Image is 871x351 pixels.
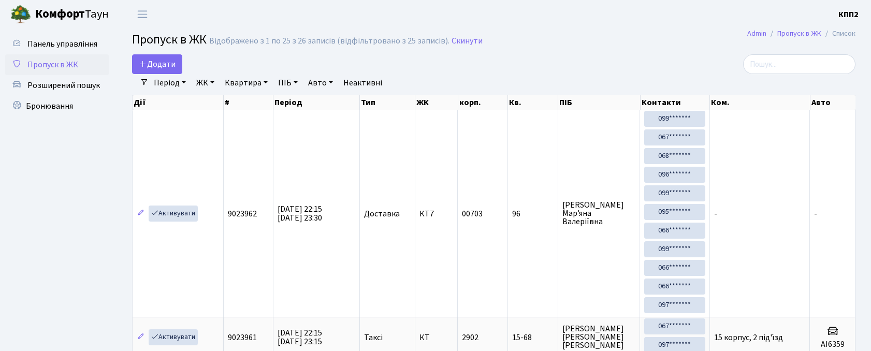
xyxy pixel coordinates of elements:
a: КПП2 [838,8,859,21]
th: Контакти [641,95,710,110]
span: Розширений пошук [27,80,100,91]
span: [PERSON_NAME] Мар'яна Валеріївна [562,201,636,226]
a: Admin [747,28,766,39]
span: КТ [419,333,453,342]
span: Пропуск в ЖК [132,31,207,49]
th: # [224,95,273,110]
span: Бронювання [26,100,73,112]
span: Панель управління [27,38,97,50]
a: ЖК [192,74,219,92]
span: - [714,208,717,220]
a: Квартира [221,74,272,92]
button: Переключити навігацію [129,6,155,23]
th: ЖК [415,95,458,110]
a: Активувати [149,206,198,222]
a: Додати [132,54,182,74]
span: - [814,208,817,220]
th: Ком. [710,95,810,110]
a: Панель управління [5,34,109,54]
span: 15-68 [512,333,554,342]
span: 00703 [462,208,483,220]
span: Пропуск в ЖК [27,59,78,70]
th: корп. [458,95,509,110]
a: Бронювання [5,96,109,116]
a: Розширений пошук [5,75,109,96]
input: Пошук... [743,54,855,74]
span: 9023962 [228,208,257,220]
span: Додати [139,58,176,70]
span: [DATE] 22:15 [DATE] 23:15 [278,327,322,347]
a: ПІБ [274,74,302,92]
nav: breadcrumb [732,23,871,45]
a: Період [150,74,190,92]
h5: АІ6359 [814,340,851,349]
span: 15 корпус, 2 під'їзд [714,332,783,343]
th: Кв. [508,95,558,110]
span: 2902 [462,332,478,343]
span: 9023961 [228,332,257,343]
span: 96 [512,210,554,218]
span: [DATE] 22:15 [DATE] 23:30 [278,203,322,224]
a: Активувати [149,329,198,345]
span: КТ7 [419,210,453,218]
b: Комфорт [35,6,85,22]
span: [PERSON_NAME] [PERSON_NAME] [PERSON_NAME] [562,325,636,349]
th: Авто [810,95,856,110]
a: Авто [304,74,337,92]
span: Таун [35,6,109,23]
th: Період [273,95,360,110]
span: Таксі [364,333,383,342]
a: Пропуск в ЖК [777,28,821,39]
a: Скинути [452,36,483,46]
th: Тип [360,95,416,110]
div: Відображено з 1 по 25 з 26 записів (відфільтровано з 25 записів). [209,36,449,46]
span: Доставка [364,210,400,218]
a: Пропуск в ЖК [5,54,109,75]
li: Список [821,28,855,39]
img: logo.png [10,4,31,25]
b: КПП2 [838,9,859,20]
th: Дії [133,95,224,110]
th: ПІБ [558,95,641,110]
a: Неактивні [339,74,386,92]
